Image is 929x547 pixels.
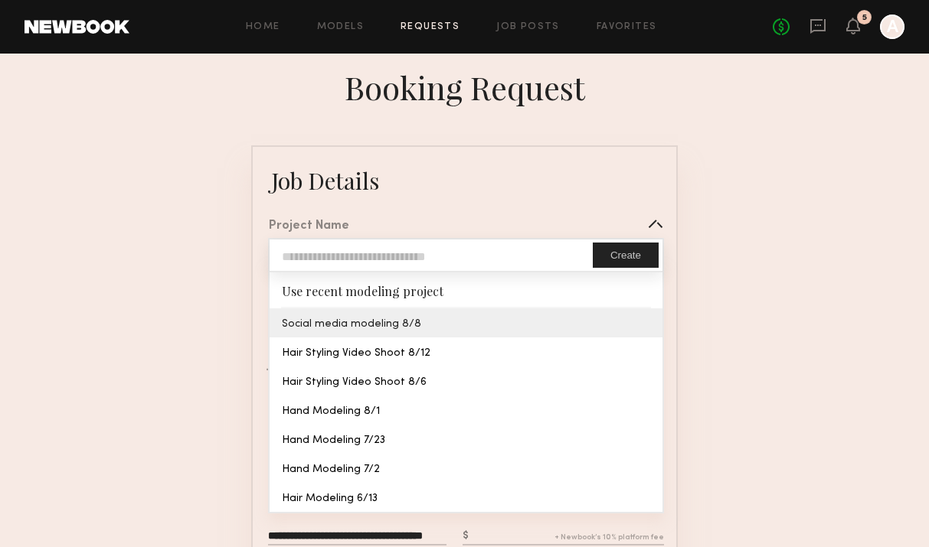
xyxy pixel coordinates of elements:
div: Hand Modeling 8/1 [270,396,662,425]
div: Social media modeling 8/8 [270,308,662,337]
div: Use recent modeling project [270,272,662,307]
a: Models [317,22,364,32]
a: Job Posts [496,22,560,32]
button: Create [593,243,659,268]
div: Hand Modeling 7/2 [270,454,662,483]
div: Hair Styling Video Shoot 8/6 [270,366,662,396]
a: Favorites [597,22,657,32]
div: 5 [862,14,867,22]
div: Hair Modeling 6/13 [270,483,662,512]
div: Project Name [269,220,349,233]
div: Job Details [271,165,379,196]
div: Booking Request [345,66,585,109]
a: A [880,15,904,39]
a: Home [246,22,280,32]
div: Hair Styling Video Shoot 8/12 [270,337,662,366]
div: Hand Modeling 7/23 [270,425,662,454]
a: Requests [401,22,460,32]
